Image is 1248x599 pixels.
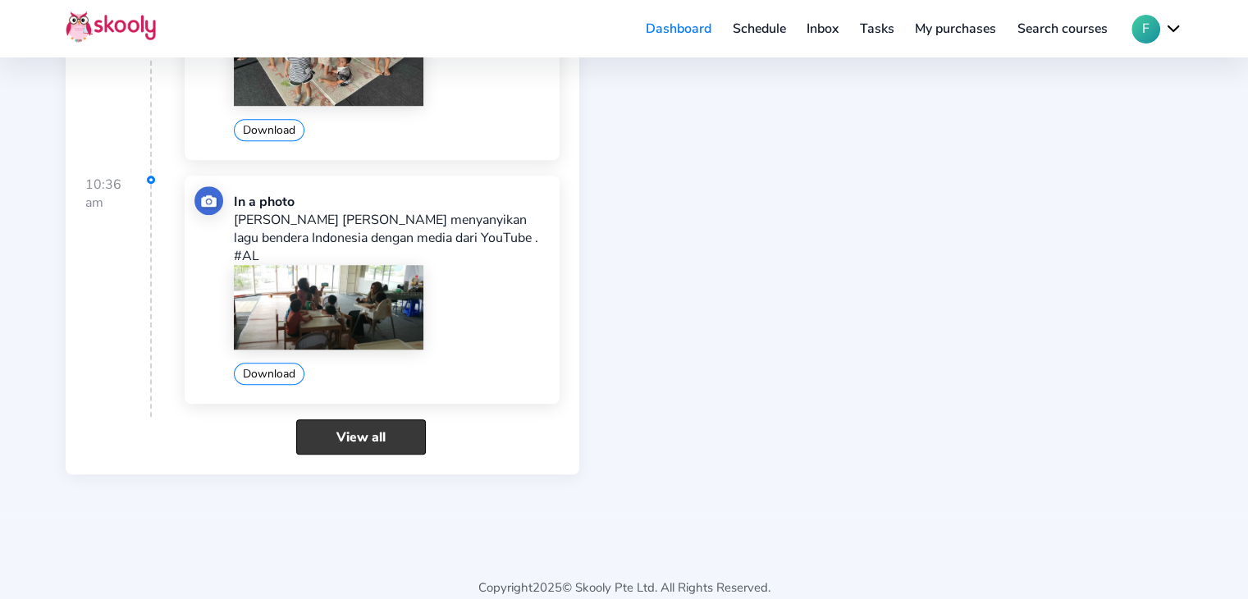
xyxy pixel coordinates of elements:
div: 10:36 [85,176,152,417]
div: In a photo [234,193,549,211]
p: [PERSON_NAME] [PERSON_NAME] menyanyikan lagu bendera Indonesia dengan media dari YouTube . #AL [234,211,549,265]
img: 202412070848115500931045662322111429528484446419202508110336249520433622627931.jpg [234,265,423,350]
img: Skooly [66,11,156,43]
button: Fchevron down outline [1131,15,1182,43]
a: Dashboard [635,16,722,42]
img: photo.jpg [194,186,223,215]
a: Schedule [722,16,797,42]
a: My purchases [904,16,1007,42]
button: Download [234,363,304,385]
button: Download [234,119,304,141]
a: Inbox [796,16,849,42]
a: Tasks [849,16,905,42]
span: 2025 [533,579,562,596]
a: View all [296,419,426,455]
a: Search courses [1007,16,1118,42]
div: am [85,194,150,212]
